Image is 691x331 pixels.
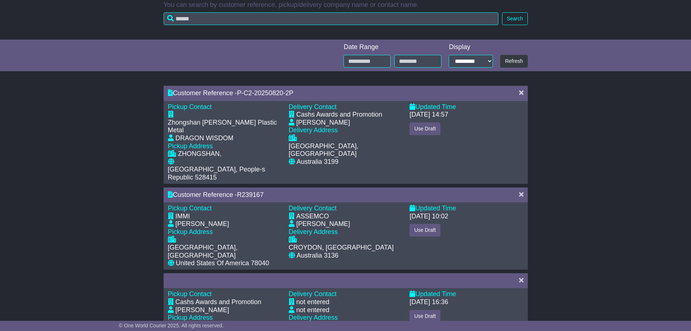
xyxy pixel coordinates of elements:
button: Use Draft [410,224,440,237]
p: You can search by customer reference, pickup/delivery company name or contact name. [164,1,528,9]
div: [PERSON_NAME] [296,119,350,127]
div: [DATE] 10:02 [410,213,448,221]
span: Pickup Contact [168,103,212,110]
span: Delivery Contact [289,290,337,298]
span: Delivery Address [289,314,338,321]
span: Delivery Address [289,126,338,134]
div: Updated Time [410,290,523,298]
div: Customer Reference - [168,191,512,199]
div: Australia 3199 [297,158,338,166]
div: [DATE] 16:36 [410,298,448,306]
div: Customer Reference - [168,89,512,97]
div: [GEOGRAPHIC_DATA], [GEOGRAPHIC_DATA] [168,244,281,259]
div: Cashs Awards and Promotion [296,111,382,119]
span: Delivery Address [289,228,338,235]
div: [PERSON_NAME] [296,220,350,228]
div: Australia 3136 [297,252,338,260]
div: [PERSON_NAME] [176,220,229,228]
div: not entered [296,298,329,306]
button: Search [502,12,527,25]
div: Zhongshan [PERSON_NAME] Plastic Metal [168,119,281,134]
span: Delivery Contact [289,103,337,110]
div: [GEOGRAPHIC_DATA], [GEOGRAPHIC_DATA] [289,142,402,158]
span: Pickup Address [168,142,213,150]
button: Use Draft [410,122,440,135]
div: DRAGON WISDOM [176,134,234,142]
div: Cashs Awards and Promotion [176,298,262,306]
span: P-C2-20250820-2P [237,89,293,97]
div: not entered [296,306,329,314]
div: [GEOGRAPHIC_DATA], People-s Republic 528415 [168,166,281,181]
div: CROYDON, [GEOGRAPHIC_DATA] [289,244,394,252]
span: © One World Courier 2025. All rights reserved. [119,323,224,328]
span: Pickup Contact [168,290,212,298]
span: Pickup Address [168,228,213,235]
div: [DATE] 14:57 [410,111,448,119]
div: Updated Time [410,205,523,213]
div: Updated Time [410,103,523,111]
div: Display [449,43,493,51]
div: Date Range [344,43,441,51]
span: Pickup Address [168,314,213,321]
button: Use Draft [410,310,440,323]
div: [PERSON_NAME] [176,306,229,314]
span: R239167 [237,191,264,198]
span: Delivery Contact [289,205,337,212]
div: ZHONGSHAN, [178,150,222,158]
div: United States Of America 78040 [176,259,269,267]
div: IMMI [176,213,190,221]
button: Refresh [500,55,527,68]
span: Pickup Contact [168,205,212,212]
div: ASSEMCO [296,213,329,221]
